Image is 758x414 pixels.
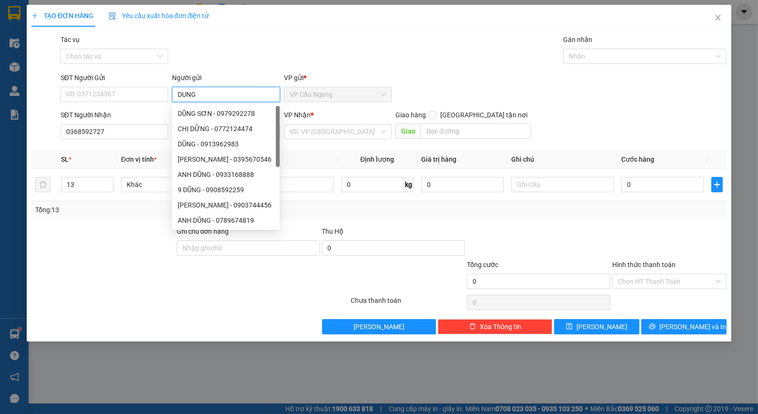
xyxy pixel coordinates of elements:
input: Ghi chú đơn hàng [177,240,320,256]
span: save [566,323,573,331]
div: CHỊ DỮNG - 0772124474 [178,124,274,134]
span: VP [PERSON_NAME] ([GEOGRAPHIC_DATA]) [4,32,96,50]
div: [PERSON_NAME] - 0903744456 [178,200,274,210]
span: Cước hàng [621,155,654,163]
span: Tổng cước [467,261,498,269]
span: Định lượng [360,155,394,163]
span: Đơn vị tính [121,155,157,163]
div: LÂM DUNG - 0903744456 [172,197,280,213]
span: Thu Hộ [322,228,344,235]
div: 9 DŨNG - 0908592259 [178,185,274,195]
div: VP gửi [284,72,392,83]
span: [PERSON_NAME] [576,321,627,332]
div: Người gửi [172,72,280,83]
input: VD: Bàn, Ghế [231,177,334,192]
div: NG VĂN DŨNG - 0395670546 [172,152,280,167]
span: [GEOGRAPHIC_DATA] tận nơi [436,110,531,120]
label: Tác vụ [61,36,80,43]
label: Ghi chú đơn hàng [177,228,229,235]
div: Chưa thanh toán [350,295,466,312]
span: [PERSON_NAME] [354,321,404,332]
div: ANH DŨNG - 0789674819 [178,215,274,226]
div: DŨNG - 0913962983 [178,139,274,149]
span: Yêu cầu xuất hóa đơn điện tử [109,12,209,20]
span: HẠNH [51,52,72,61]
div: ANH DŨNG - 0933168888 [178,169,274,180]
span: plus [712,181,722,188]
span: VP Cầu Ngang [290,87,386,102]
div: DŨNG SƠN - 0979292278 [178,108,274,119]
span: Khác [127,177,218,192]
label: Hình thức thanh toán [612,261,676,269]
input: 0 [421,177,504,192]
span: close [714,14,722,21]
button: plus [711,177,723,192]
div: SĐT Người Gửi [61,72,168,83]
button: deleteXóa Thông tin [438,319,552,334]
span: [PERSON_NAME] và In [659,321,726,332]
p: NHẬN: [4,32,139,50]
label: Gán nhãn [563,36,592,43]
div: SĐT Người Nhận [61,110,168,120]
img: icon [109,12,116,20]
span: VP Nhận [284,111,311,119]
div: Tổng: 13 [35,205,293,215]
span: DIỄM [73,19,91,28]
span: SL [61,155,69,163]
button: Close [705,5,731,31]
button: printer[PERSON_NAME] và In [641,319,727,334]
span: TẠO ĐƠN HÀNG [31,12,93,20]
span: plus [31,12,38,19]
div: DŨNG SƠN - 0979292278 [172,106,280,121]
span: delete [469,323,476,331]
button: [PERSON_NAME] [322,319,436,334]
strong: BIÊN NHẬN GỬI HÀNG [32,5,111,14]
input: Ghi Chú [511,177,614,192]
div: DŨNG - 0913962983 [172,136,280,152]
button: save[PERSON_NAME] [554,319,639,334]
input: Dọc đường [421,124,531,139]
p: GỬI: [4,19,139,28]
span: Xóa Thông tin [480,321,521,332]
span: Giao hàng [395,111,426,119]
span: GIAO: [4,62,23,71]
span: Giá trị hàng [421,155,456,163]
span: printer [649,323,656,331]
th: Ghi chú [507,150,617,169]
span: 0913122292 - [4,52,72,61]
div: [PERSON_NAME] - 0395670546 [178,154,274,165]
span: VP Cầu Ngang - [20,19,91,28]
div: ANH DŨNG - 0933168888 [172,167,280,182]
div: 9 DŨNG - 0908592259 [172,182,280,197]
div: ANH DŨNG - 0789674819 [172,213,280,228]
span: kg [404,177,414,192]
button: delete [35,177,51,192]
span: Giao [395,124,421,139]
div: CHỊ DỮNG - 0772124474 [172,121,280,136]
